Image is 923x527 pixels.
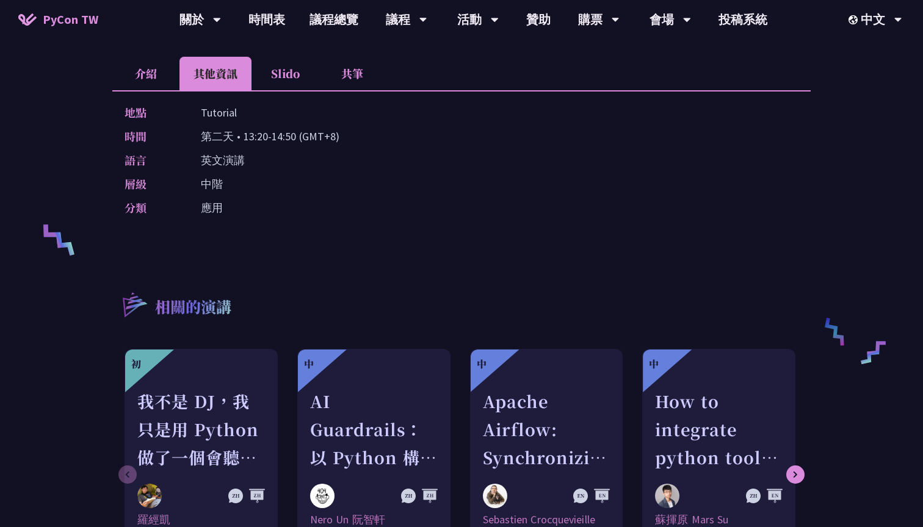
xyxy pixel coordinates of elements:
[137,484,162,508] img: 羅經凱
[655,512,783,527] div: 蘇揮原 Mars Su
[18,13,37,26] img: Home icon of PyCon TW 2025
[201,127,339,145] p: 第二天 • 13:20-14:50 (GMT+8)
[155,296,231,320] p: 相關的演講
[304,357,314,371] div: 中
[131,357,141,371] div: 初
[201,175,223,193] p: 中階
[125,175,176,193] p: 層級
[310,484,335,508] img: Nero Un 阮智軒
[483,387,610,471] div: Apache Airflow: Synchronizing Datasets across Multiple instances
[112,57,179,90] li: 介紹
[201,199,223,217] p: 應用
[125,127,176,145] p: 時間
[6,4,110,35] a: PyCon TW
[655,484,679,508] img: 蘇揮原 Mars Su
[104,274,164,334] img: r3.8d01567.svg
[310,387,438,471] div: AI Guardrails：以 Python 構建企業級 LLM 安全防護策略
[477,357,487,371] div: 中
[649,357,659,371] div: 中
[310,512,438,527] div: Nero Un 阮智軒
[125,199,176,217] p: 分類
[201,104,237,121] p: Tutorial
[125,151,176,169] p: 語言
[655,387,783,471] div: How to integrate python tools with Apache Iceberg to build ETLT pipeline on Shift-Left Architecture
[201,151,245,169] p: 英文演講
[125,104,176,121] p: 地點
[137,512,265,527] div: 羅經凱
[483,484,507,508] img: Sebastien Crocquevieille
[43,10,98,29] span: PyCon TW
[483,512,610,527] div: Sebastien Crocquevieille
[137,387,265,471] div: 我不是 DJ，我只是用 Python 做了一個會聽歌的工具
[319,57,386,90] li: 共筆
[849,15,861,24] img: Locale Icon
[179,57,252,90] li: 其他資訊
[252,57,319,90] li: Slido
